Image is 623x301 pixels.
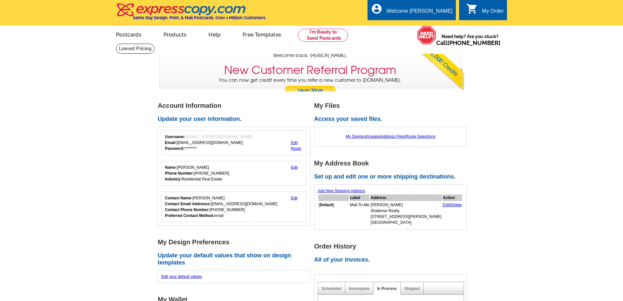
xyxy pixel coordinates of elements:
div: Your login information. [161,130,307,155]
a: Delete [451,203,462,207]
strong: Contact Email Addresss: [165,202,211,206]
h1: Order History [314,243,471,250]
span: Call [436,39,500,46]
a: Incomplete [349,286,369,291]
i: account_circle [371,3,383,15]
th: Action [442,194,462,201]
h1: Account Information [158,102,314,109]
a: Address Files [381,134,405,139]
h2: Set up and edit one or more shipping destinations. [314,173,471,180]
span: [EMAIL_ADDRESS][DOMAIN_NAME] [186,135,252,139]
a: Learn More [284,86,336,95]
a: Images [367,134,380,139]
b: Default [320,203,333,207]
a: shopping_cart My Order [466,7,504,15]
img: help [417,26,436,45]
strong: Industry: [165,177,181,181]
h2: Update your user information. [158,116,314,123]
a: Edit [443,203,450,207]
div: [PERSON_NAME] [EMAIL_ADDRESS][DOMAIN_NAME] [PHONE_NUMBER] email [165,195,277,219]
strong: Username: [165,135,185,139]
strong: Contact Name: [165,196,193,200]
h2: All of your invoices. [314,256,471,264]
h2: Access your saved files. [314,116,471,123]
a: [PHONE_NUMBER] [447,39,500,46]
div: Your personal details. [161,161,307,186]
a: Reset [291,146,301,151]
td: | [442,202,462,226]
a: My Designs [346,134,366,139]
strong: Contact Phone Number: [165,208,210,212]
strong: Phone Number: [165,171,194,176]
div: Who should we contact regarding order issues? [161,192,307,222]
div: My Order [482,8,504,17]
a: Postcards [106,26,152,42]
a: Route Selections [406,134,435,139]
a: Edit [291,140,298,145]
div: | | | [318,130,463,143]
span: Need help? Are you stuck? [436,33,504,46]
td: [PERSON_NAME] Shalamar Realty [STREET_ADDRESS][PERSON_NAME] [GEOGRAPHIC_DATA] [370,202,442,226]
h4: Same Day Design, Print, & Mail Postcards. Over 1 Million Customers. [133,15,266,20]
td: [ ] [318,202,349,226]
a: Products [153,26,197,42]
a: Edit [291,165,298,170]
a: Edit [291,196,298,200]
th: Label [350,194,369,201]
a: Free Templates [232,26,292,42]
span: Welcome back, [PERSON_NAME]. [273,52,347,59]
a: Edit your default values [161,274,202,279]
a: Shipped [404,286,420,291]
strong: Name: [165,165,177,170]
a: Scheduled [322,286,341,291]
strong: Password: [165,146,185,151]
h1: My Design Preferences [158,239,314,246]
a: In Process [377,286,397,291]
strong: Email: [165,140,177,145]
h3: New Customer Referral Program [224,64,396,77]
i: shopping_cart [466,3,478,15]
h1: My Files [314,102,471,109]
h1: My Address Book [314,160,471,167]
a: Help [198,26,231,42]
th: Address [370,194,442,201]
div: [PERSON_NAME] [PHONE_NUMBER] Residential Real Estate [165,165,229,182]
strong: Preferred Contact Method: [165,213,214,218]
h2: Update your default values that show on design templates [158,252,314,266]
a: Add New Shipping Address [318,189,365,193]
a: Same Day Design, Print, & Mail Postcards. Over 1 Million Customers. [116,8,266,20]
div: Welcome [PERSON_NAME] [386,8,452,17]
td: Mail-To-Me [350,202,369,226]
p: You can now get credit every time you refer a new customer to [DOMAIN_NAME]. [160,77,461,95]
